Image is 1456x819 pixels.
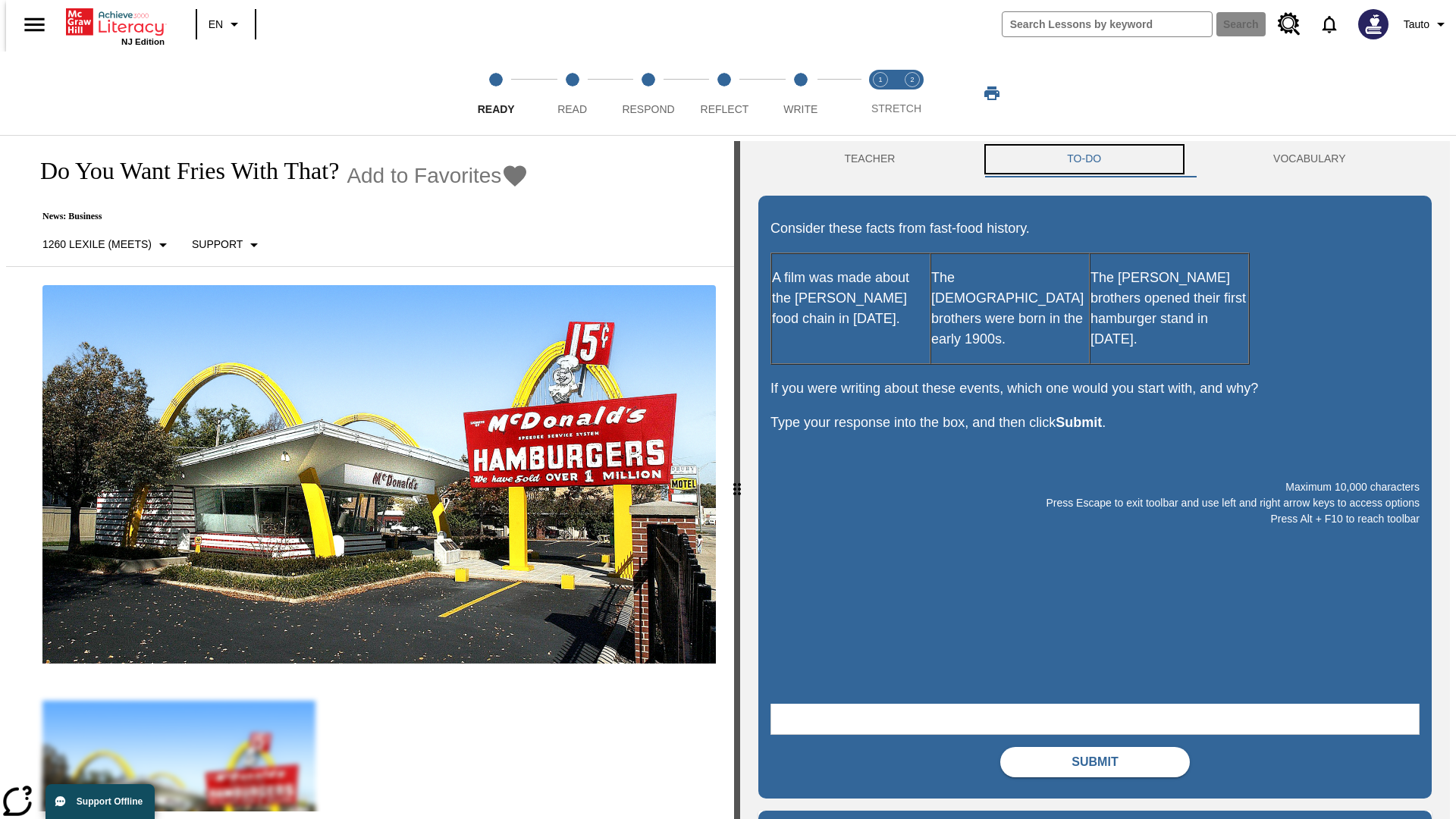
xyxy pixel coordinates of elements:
[186,231,269,259] button: Scaffolds, Support
[981,141,1188,177] button: TO-DO
[701,103,749,115] span: Reflect
[45,784,155,819] button: Support Offline
[1000,747,1190,777] button: Submit
[1090,268,1248,350] p: The [PERSON_NAME] brothers opened their first hamburger stand in [DATE].
[121,37,165,46] span: NJ Edition
[6,141,734,811] div: reading
[347,164,501,188] span: Add to Favorites
[202,11,250,38] button: Language: EN, Select a language
[1349,5,1398,44] button: Select a new avatar
[478,103,515,115] span: Ready
[772,268,930,329] p: A film was made about the [PERSON_NAME] food chain in [DATE].
[1404,17,1429,33] span: Tauto
[910,76,914,83] text: 2
[740,141,1450,819] div: activity
[6,12,221,26] body: Maximum 10,000 characters Press Escape to exit toolbar and use left and right arrow keys to acces...
[209,17,223,33] span: EN
[77,796,143,807] span: Support Offline
[770,413,1420,433] p: Type your response into the box, and then click .
[604,52,692,135] button: Respond step 3 of 5
[1398,11,1456,38] button: Profile/Settings
[1003,12,1212,36] input: search field
[557,103,587,115] span: Read
[680,52,768,135] button: Reflect step 4 of 5
[622,103,674,115] span: Respond
[871,102,921,115] span: STRETCH
[858,52,902,135] button: Stretch Read step 1 of 2
[1188,141,1432,177] button: VOCABULARY
[968,80,1016,107] button: Print
[24,211,529,222] p: News: Business
[42,285,716,664] img: One of the first McDonald's stores, with the iconic red sign and golden arches.
[36,231,178,259] button: Select Lexile, 1260 Lexile (Meets)
[66,5,165,46] div: Home
[770,511,1420,527] p: Press Alt + F10 to reach toolbar
[192,237,243,253] p: Support
[758,141,981,177] button: Teacher
[770,495,1420,511] p: Press Escape to exit toolbar and use left and right arrow keys to access options
[12,2,57,47] button: Open side menu
[890,52,934,135] button: Stretch Respond step 2 of 2
[452,52,540,135] button: Ready step 1 of 5
[1269,4,1310,45] a: Resource Center, Will open in new tab
[42,237,152,253] p: 1260 Lexile (Meets)
[734,141,740,819] div: Press Enter or Spacebar and then press right and left arrow keys to move the slider
[770,378,1420,399] p: If you were writing about these events, which one would you start with, and why?
[1358,9,1389,39] img: Avatar
[757,52,845,135] button: Write step 5 of 5
[770,218,1420,239] p: Consider these facts from fast-food history.
[528,52,616,135] button: Read step 2 of 5
[783,103,817,115] span: Write
[347,162,529,189] button: Add to Favorites - Do You Want Fries With That?
[24,157,339,185] h1: Do You Want Fries With That?
[758,141,1432,177] div: Instructional Panel Tabs
[878,76,882,83] text: 1
[1056,415,1102,430] strong: Submit
[1310,5,1349,44] a: Notifications
[770,479,1420,495] p: Maximum 10,000 characters
[931,268,1089,350] p: The [DEMOGRAPHIC_DATA] brothers were born in the early 1900s.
